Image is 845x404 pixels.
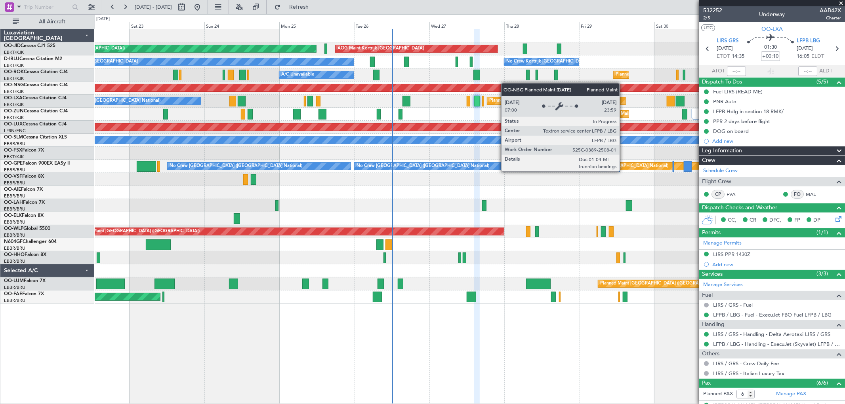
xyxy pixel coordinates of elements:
[4,122,67,127] a: OO-LUXCessna Citation CJ4
[764,44,777,51] span: 01:30
[4,200,23,205] span: OO-LAH
[580,22,654,29] div: Fri 29
[713,251,750,258] div: LIRS PPR 1430Z
[4,44,55,48] a: OO-JIDCessna CJ1 525
[4,70,68,74] a: OO-ROKCessna Citation CJ4
[4,213,44,218] a: OO-ELKFalcon 8X
[4,102,24,108] a: EBKT/KJK
[702,146,742,156] span: Leg Information
[702,379,711,388] span: Pax
[816,379,828,387] span: (6/6)
[816,269,828,278] span: (3/3)
[776,390,806,398] a: Manage PAX
[702,228,721,237] span: Permits
[717,45,733,53] span: [DATE]
[813,216,820,224] span: DP
[4,109,24,114] span: OO-ZUN
[703,167,738,175] a: Schedule Crew
[9,15,86,28] button: All Aircraft
[4,292,22,296] span: OO-FAE
[820,6,841,15] span: AAB42X
[4,76,24,82] a: EBKT/KJK
[727,191,744,198] a: FVA
[282,4,316,10] span: Refresh
[713,370,784,377] a: LIRS / GRS - Italian Luxury Tax
[170,160,302,172] div: No Crew [GEOGRAPHIC_DATA] ([GEOGRAPHIC_DATA] National)
[4,180,25,186] a: EBBR/BRU
[4,57,19,61] span: D-IBLU
[4,148,22,153] span: OO-FSX
[4,226,23,231] span: OO-WLP
[4,245,25,251] a: EBBR/BRU
[24,1,70,13] input: Trip Number
[702,291,713,300] span: Fuel
[4,128,26,134] a: LFSN/ENC
[791,190,804,199] div: FO
[4,239,23,244] span: N604GF
[130,22,204,29] div: Sat 23
[4,96,23,101] span: OO-LXA
[603,108,696,120] div: Planned Maint Kortrijk-[GEOGRAPHIC_DATA]
[4,232,25,238] a: EBBR/BRU
[357,160,489,172] div: No Crew [GEOGRAPHIC_DATA] ([GEOGRAPHIC_DATA] National)
[56,56,138,68] div: No Crew Kortrijk-[GEOGRAPHIC_DATA]
[281,69,314,81] div: A/C Unavailable
[713,98,736,105] div: PNR Auto
[96,16,110,23] div: [DATE]
[654,22,729,29] div: Sat 30
[703,6,722,15] span: 532252
[712,261,841,268] div: Add new
[702,270,723,279] span: Services
[797,37,820,45] span: LFPB LBG
[506,56,588,68] div: No Crew Kortrijk-[GEOGRAPHIC_DATA]
[4,96,67,101] a: OO-LXACessna Citation CJ4
[4,154,24,160] a: EBKT/KJK
[4,135,67,140] a: OO-SLMCessna Citation XLS
[703,239,742,247] a: Manage Permits
[4,193,25,199] a: EBBR/BRU
[713,108,784,115] div: LFPB Hdlg in section 18 RMK/
[713,360,779,367] a: LIRS / GRS - Crew Daily Fee
[702,203,777,212] span: Dispatch Checks and Weather
[806,191,824,198] a: MAL
[616,69,708,81] div: Planned Maint Kortrijk-[GEOGRAPHIC_DATA]
[4,115,24,121] a: EBKT/KJK
[4,49,24,55] a: EBKT/KJK
[4,252,25,257] span: OO-HHO
[4,44,21,48] span: OO-JID
[4,70,24,74] span: OO-ROK
[4,292,44,296] a: OO-FAEFalcon 7X
[4,206,25,212] a: EBBR/BRU
[819,67,832,75] span: ALDT
[811,53,824,61] span: ELDT
[794,216,800,224] span: FP
[701,24,715,31] button: UTC
[703,281,743,289] a: Manage Services
[711,190,725,199] div: CP
[4,109,68,114] a: OO-ZUNCessna Citation CJ4
[4,63,24,68] a: EBKT/KJK
[600,278,744,290] div: Planned Maint [GEOGRAPHIC_DATA] ([GEOGRAPHIC_DATA] National)
[4,285,25,290] a: EBBR/BRU
[712,138,841,144] div: Add new
[4,239,57,244] a: N604GFChallenger 604
[702,349,719,358] span: Others
[4,187,21,192] span: OO-AIE
[702,320,725,329] span: Handling
[702,177,731,186] span: Flight Crew
[4,161,70,166] a: OO-GPEFalcon 900EX EASy II
[4,174,44,179] a: OO-VSFFalcon 8X
[4,187,43,192] a: OO-AIEFalcon 7X
[135,4,172,11] span: [DATE] - [DATE]
[728,216,736,224] span: CC,
[4,298,25,303] a: EBBR/BRU
[4,258,25,264] a: EBBR/BRU
[4,219,25,225] a: EBBR/BRU
[279,22,354,29] div: Mon 25
[4,279,24,283] span: OO-LUM
[4,135,23,140] span: OO-SLM
[713,88,763,95] div: Fuel LIRS (READ ME)
[702,156,715,165] span: Crew
[750,216,756,224] span: CR
[820,15,841,21] span: Charter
